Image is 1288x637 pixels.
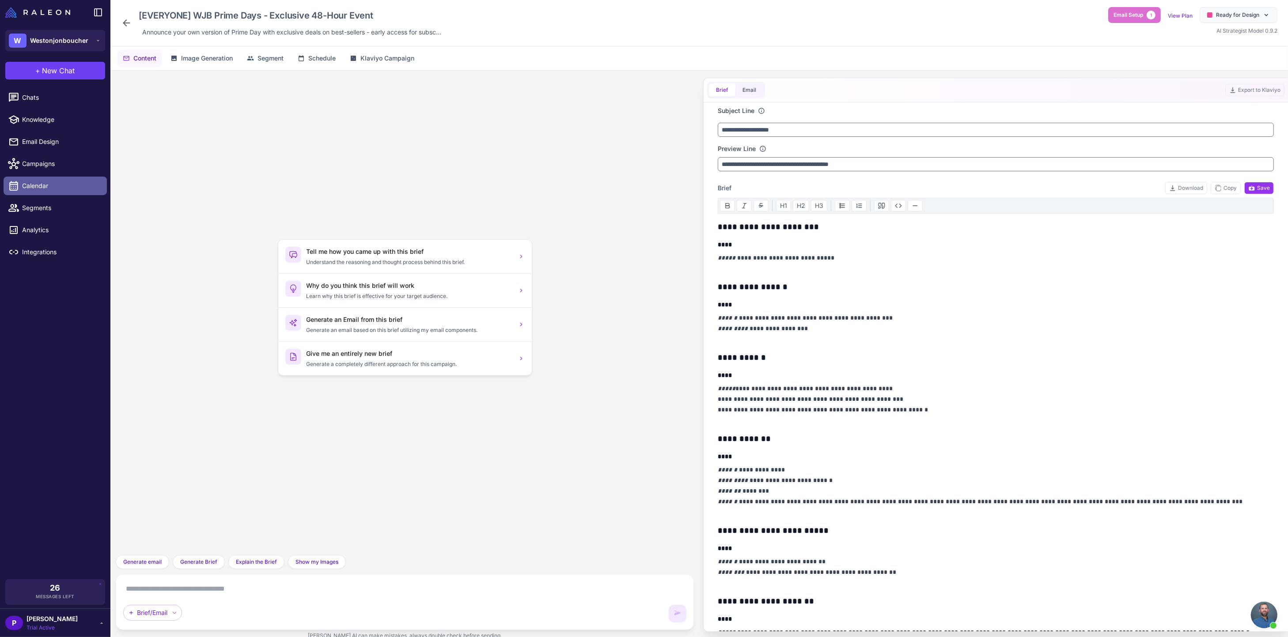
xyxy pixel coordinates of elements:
span: Image Generation [181,53,233,63]
span: Westonjonboucher [30,36,88,45]
button: Save [1244,182,1274,194]
span: Show my Images [295,558,338,566]
span: [PERSON_NAME] [27,614,78,624]
a: Raleon Logo [5,7,74,18]
div: Click to edit description [139,26,445,39]
label: Subject Line [718,106,754,116]
h3: Why do you think this brief will work [307,281,512,290]
button: Brief [709,83,735,97]
button: Generate email [116,555,169,569]
span: Brief [718,183,731,193]
button: Explain the Brief [228,555,284,569]
span: Segment [258,53,284,63]
span: Content [133,53,156,63]
span: New Chat [42,65,75,76]
span: 26 [50,584,61,592]
span: Integrations [22,247,100,257]
span: Campaigns [22,159,100,169]
span: 1 [1147,11,1155,19]
button: Generate Brief [173,555,225,569]
button: WWestonjonboucher [5,30,105,51]
p: Generate an email based on this brief utilizing my email components. [307,326,512,334]
a: Calendar [4,177,107,195]
button: H3 [811,200,827,211]
span: Announce your own version of Prime Day with exclusive deals on best-sellers - early access for su... [142,27,441,37]
button: Export to Klaviyo [1225,84,1284,96]
span: Email Design [22,137,100,147]
button: Show my Images [288,555,346,569]
span: Schedule [308,53,336,63]
span: Chats [22,93,100,102]
button: Schedule [292,50,341,67]
button: Email [735,83,763,97]
a: Campaigns [4,155,107,173]
a: Integrations [4,243,107,261]
button: Download [1165,182,1207,194]
div: W [9,34,27,48]
span: AI Strategist Model 0.9.2 [1216,27,1277,34]
span: Ready for Design [1216,11,1259,19]
img: Raleon Logo [5,7,70,18]
span: Generate Brief [180,558,217,566]
button: +New Chat [5,62,105,79]
button: Email Setup1 [1108,7,1161,23]
button: Klaviyo Campaign [345,50,420,67]
button: Image Generation [165,50,238,67]
p: Learn why this brief is effective for your target audience. [307,292,512,300]
span: Generate email [123,558,162,566]
a: Analytics [4,221,107,239]
div: Click to edit campaign name [135,7,445,24]
h3: Give me an entirely new brief [307,349,512,358]
div: Brief/Email [123,605,182,621]
h3: Generate an Email from this brief [307,315,512,324]
a: Chats [4,88,107,107]
span: Segments [22,203,100,213]
h3: Tell me how you came up with this brief [307,247,512,256]
span: + [36,65,41,76]
button: Copy [1211,182,1241,194]
span: Analytics [22,225,100,235]
a: View Plan [1168,12,1193,19]
a: Segments [4,199,107,217]
div: Open chat [1251,602,1277,628]
label: Preview Line [718,144,756,154]
span: Copy [1215,184,1237,192]
span: Calendar [22,181,100,191]
button: Content [117,50,162,67]
span: Save [1248,184,1270,192]
div: P [5,616,23,630]
span: Knowledge [22,115,100,124]
span: Messages Left [36,593,75,600]
button: H1 [776,200,791,211]
p: Generate a completely different approach for this campaign. [307,360,512,368]
button: Segment [242,50,289,67]
button: H2 [793,200,809,211]
a: Knowledge [4,110,107,129]
span: Klaviyo Campaign [360,53,414,63]
span: Email Setup [1114,11,1143,19]
p: Understand the reasoning and thought process behind this brief. [307,258,512,266]
span: Explain the Brief [236,558,277,566]
a: Email Design [4,132,107,151]
span: Trial Active [27,624,78,632]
